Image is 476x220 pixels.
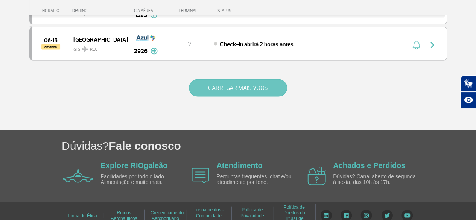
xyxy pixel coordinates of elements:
[90,46,97,53] span: REC
[63,169,93,183] img: airplane icon
[32,8,73,13] div: HORÁRIO
[188,41,191,48] span: 2
[151,48,158,55] img: mais-info-painel-voo.svg
[428,41,437,50] img: seta-direita-painel-voo.svg
[101,174,187,185] p: Facilidades por todo o lado. Alimentação e muito mais.
[214,8,275,13] div: STATUS
[333,174,420,185] p: Dúvidas? Canal aberto de segunda à sexta, das 10h às 17h.
[62,138,476,153] h1: Dúvidas?
[189,79,287,97] button: CARREGAR MAIS VOOS
[73,35,122,44] span: [GEOGRAPHIC_DATA]
[134,47,148,56] span: 2926
[73,42,122,53] span: GIG
[41,44,60,50] span: amanhã
[192,168,209,184] img: airplane icon
[72,8,127,13] div: DESTINO
[333,161,405,170] a: Achados e Perdidos
[216,174,303,185] p: Perguntas frequentes, chat e/ou atendimento por fone.
[101,161,168,170] a: Explore RIOgaleão
[460,75,476,108] div: Plugin de acessibilidade da Hand Talk.
[460,92,476,108] button: Abrir recursos assistivos.
[460,75,476,92] button: Abrir tradutor de língua de sinais.
[127,8,165,13] div: CIA AÉREA
[44,38,58,43] span: 2025-09-30 06:15:00
[109,140,181,152] span: Fale conosco
[165,8,214,13] div: TERMINAL
[307,167,326,185] img: airplane icon
[82,46,88,52] img: destiny_airplane.svg
[412,41,420,50] img: sino-painel-voo.svg
[220,41,293,48] span: Check-in abrirá 2 horas antes
[216,161,262,170] a: Atendimento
